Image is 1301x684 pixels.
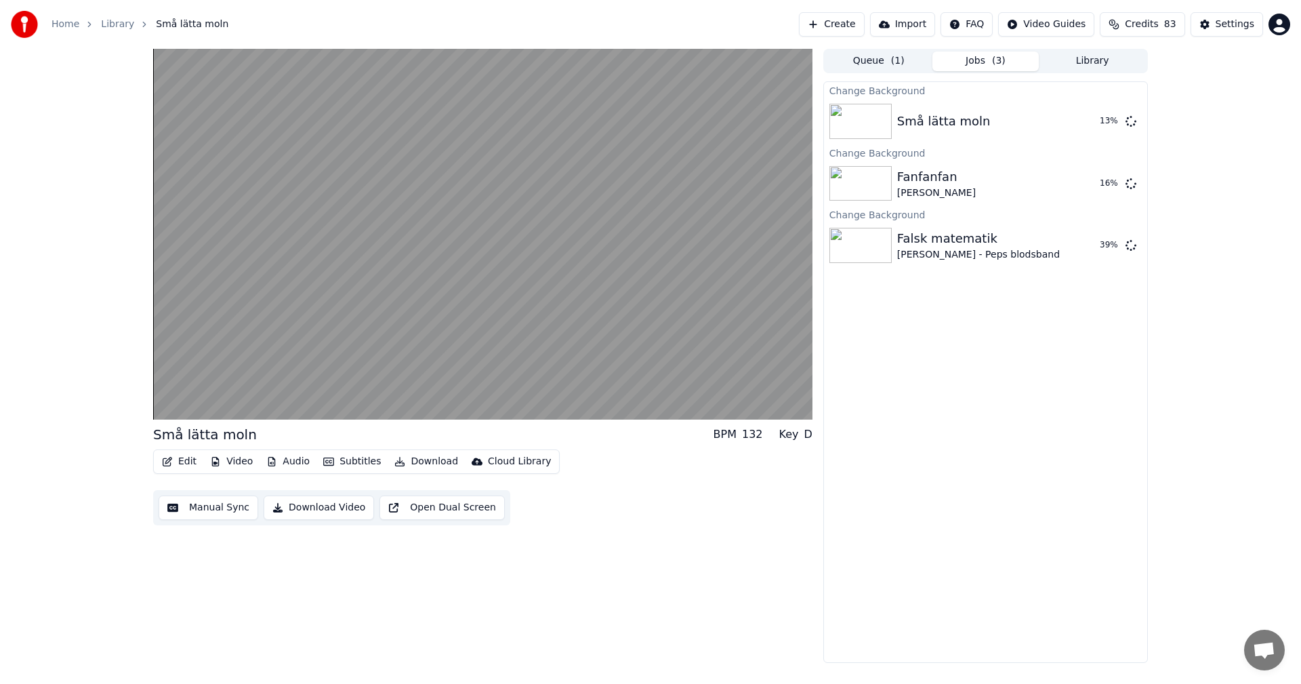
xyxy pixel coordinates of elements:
[824,144,1147,161] div: Change Background
[825,52,932,71] button: Queue
[1244,630,1285,670] a: Öppna chatt
[159,496,258,520] button: Manual Sync
[1100,116,1120,127] div: 13 %
[488,455,551,468] div: Cloud Library
[897,186,976,200] div: [PERSON_NAME]
[897,112,991,131] div: Små lätta moln
[1191,12,1263,37] button: Settings
[891,54,905,68] span: ( 1 )
[932,52,1039,71] button: Jobs
[264,496,374,520] button: Download Video
[799,12,865,37] button: Create
[742,426,763,443] div: 132
[1164,18,1176,31] span: 83
[1216,18,1254,31] div: Settings
[51,18,228,31] nav: breadcrumb
[1100,240,1120,251] div: 39 %
[998,12,1094,37] button: Video Guides
[51,18,79,31] a: Home
[824,82,1147,98] div: Change Background
[1039,52,1146,71] button: Library
[156,18,228,31] span: Små lätta moln
[153,425,257,444] div: Små lätta moln
[11,11,38,38] img: youka
[714,426,737,443] div: BPM
[804,426,812,443] div: D
[1100,178,1120,189] div: 16 %
[205,452,258,471] button: Video
[379,496,505,520] button: Open Dual Screen
[897,248,1060,262] div: [PERSON_NAME] - Peps blodsband
[101,18,134,31] a: Library
[157,452,202,471] button: Edit
[318,452,386,471] button: Subtitles
[1100,12,1184,37] button: Credits83
[824,206,1147,222] div: Change Background
[941,12,993,37] button: FAQ
[1125,18,1158,31] span: Credits
[870,12,935,37] button: Import
[992,54,1006,68] span: ( 3 )
[389,452,463,471] button: Download
[779,426,799,443] div: Key
[897,229,1060,248] div: Falsk matematik
[261,452,315,471] button: Audio
[897,167,976,186] div: Fanfanfan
